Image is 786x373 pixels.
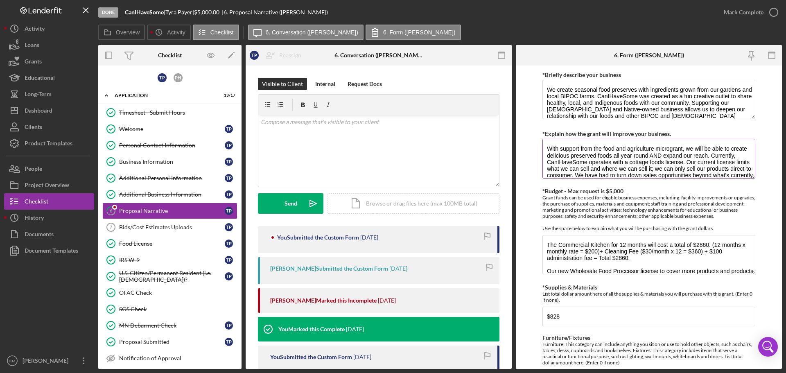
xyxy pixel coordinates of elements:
div: Loans [25,37,39,55]
button: Request Docs [343,78,386,90]
a: Proposal SubmittedTP [102,334,237,350]
div: People [25,161,42,179]
div: 13 / 17 [221,93,235,98]
div: Notification of Approval [119,355,237,362]
div: Tyra Payer | [165,9,194,16]
div: Additional Personal Information [119,175,225,181]
a: Timesheet - Submit Hours [102,104,237,121]
a: Grants [4,53,94,70]
div: Internal [315,78,335,90]
button: TPReassign [246,47,309,63]
button: Overview [98,25,145,40]
div: Done [98,7,118,18]
div: P H [174,73,183,82]
div: Grants [25,53,42,72]
a: SOS Check [102,301,237,317]
button: Visible to Client [258,78,307,90]
button: Document Templates [4,242,94,259]
div: Document Templates [25,242,78,261]
div: List total dollar amount here of all the supplies & materials you will purchase with this grant. ... [542,291,755,303]
a: MN Debarment CheckTP [102,317,237,334]
div: U.S. Citizen/Permanent Resident (i.e. [DEMOGRAPHIC_DATA])? [119,270,225,283]
div: T P [225,125,233,133]
div: | [125,9,165,16]
div: SOS Check [119,306,237,312]
div: T P [225,240,233,248]
div: T P [225,207,233,215]
button: Clients [4,119,94,135]
textarea: We create seasonal food preserves with ingredients grown from our gardens and local BIPOC farms. ... [542,80,755,119]
div: | 6. Proposal Narrative ([PERSON_NAME]) [222,9,328,16]
div: You Marked this Complete [278,326,345,332]
div: T P [250,51,259,60]
a: Additional Personal InformationTP [102,170,237,186]
textarea: With support from the food and agriculture microgrant, we will be able to create delicious preser... [542,139,755,178]
div: Checklist [25,193,48,212]
div: T P [158,73,167,82]
div: $5,000.00 [194,9,222,16]
time: 2025-02-07 20:59 [360,234,378,241]
button: People [4,161,94,177]
div: Mark Complete [724,4,763,20]
a: Business InformationTP [102,154,237,170]
div: IRS W-9 [119,257,225,263]
a: Food LicenseTP [102,235,237,252]
a: WelcomeTP [102,121,237,137]
div: T P [225,338,233,346]
div: Project Overview [25,177,69,195]
div: Request Docs [348,78,382,90]
a: Notification of Approval [102,350,237,366]
label: *Supplies & Materials [542,284,597,291]
text: KM [9,359,15,363]
button: Checklist [4,193,94,210]
label: 6. Conversation ([PERSON_NAME]) [266,29,358,36]
div: Activity [25,20,45,39]
div: T P [225,141,233,149]
div: Furniture: This category can include anything you sit on or use to hold other objects, such as ch... [542,341,755,366]
button: Dashboard [4,102,94,119]
div: Welcome [119,126,225,132]
div: Application [115,93,215,98]
button: Mark Complete [716,4,782,20]
div: [PERSON_NAME] [20,353,74,371]
div: [PERSON_NAME] Marked this Incomplete [270,297,377,304]
div: [PERSON_NAME] Submitted the Custom Form [270,265,388,272]
div: Product Templates [25,135,72,154]
div: T P [225,190,233,199]
label: 6. Form ([PERSON_NAME]) [383,29,456,36]
button: 6. Form ([PERSON_NAME]) [366,25,461,40]
div: Proposal Narrative [119,208,225,214]
label: *Explain how the grant will improve your business. [542,130,671,137]
div: T P [225,223,233,231]
div: History [25,210,44,228]
button: History [4,210,94,226]
div: Open Intercom Messenger [758,337,778,357]
div: You Submitted the Custom Form [270,354,352,360]
div: 6. Conversation ([PERSON_NAME]) [334,52,423,59]
textarea: The Commercial Kitchen for 12 months will cost a total of $2860. (12 months x monthly rate = $200... [542,235,755,274]
b: CanIHaveSome [125,9,164,16]
a: Project Overview [4,177,94,193]
div: 6. Form ([PERSON_NAME]) [614,52,684,59]
button: Documents [4,226,94,242]
button: Product Templates [4,135,94,151]
div: T P [225,174,233,182]
button: Educational [4,70,94,86]
a: U.S. Citizen/Permanent Resident (i.e. [DEMOGRAPHIC_DATA])?TP [102,268,237,285]
a: Additional Business InformationTP [102,186,237,203]
div: Grant funds can be used for eligible business expenses, including: facility improvements or upgra... [542,194,755,231]
a: 6Proposal NarrativeTP [102,203,237,219]
button: Long-Term [4,86,94,102]
a: OFAC Check [102,285,237,301]
div: Long-Term [25,86,52,104]
div: Timesheet - Submit Hours [119,109,237,116]
div: Additional Business Information [119,191,225,198]
time: 2024-09-23 13:19 [378,297,396,304]
label: Furniture/Fixtures [542,334,590,341]
label: *Budget - Max request is $5,000 [542,188,623,194]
